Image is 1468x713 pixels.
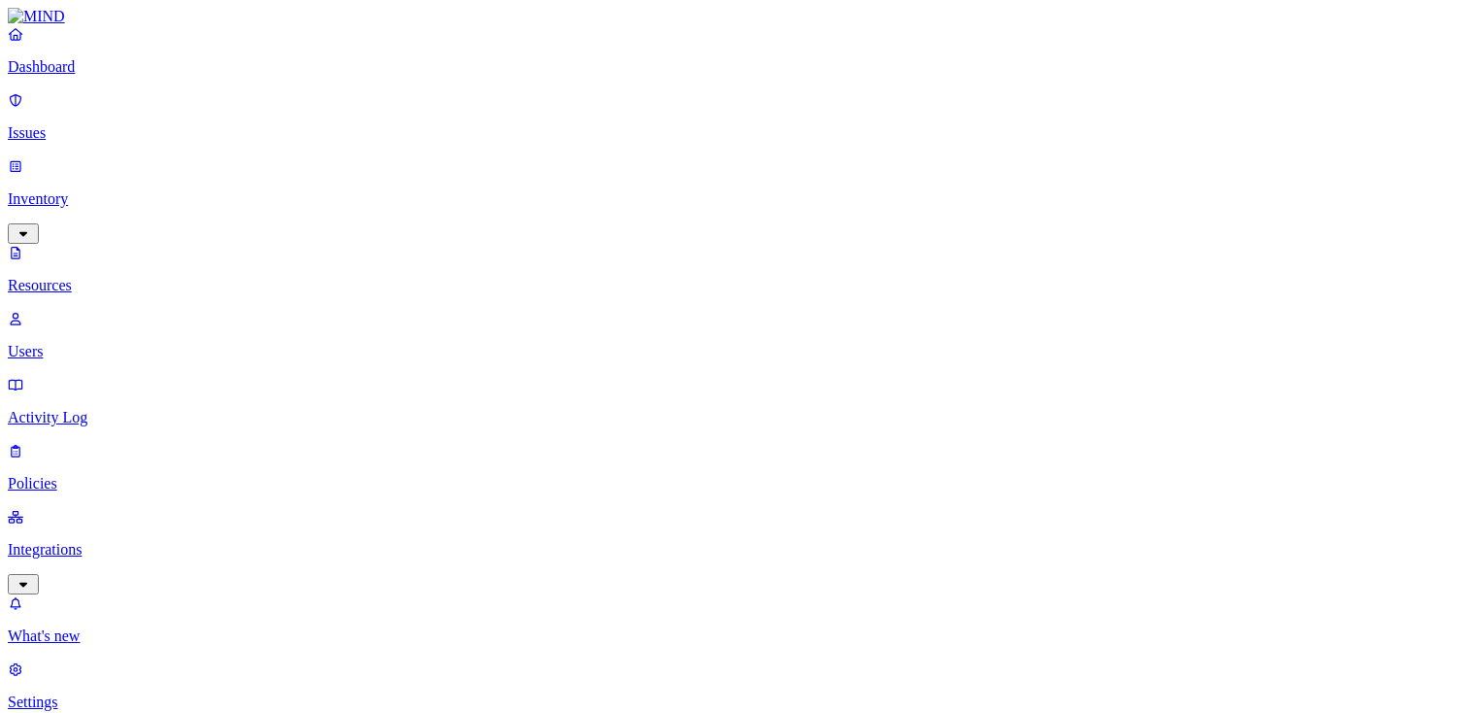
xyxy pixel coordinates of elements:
a: Resources [8,244,1460,294]
a: Inventory [8,157,1460,241]
a: Dashboard [8,25,1460,76]
p: Activity Log [8,409,1460,426]
a: What's new [8,594,1460,645]
a: Issues [8,91,1460,142]
a: MIND [8,8,1460,25]
a: Users [8,310,1460,360]
a: Policies [8,442,1460,492]
p: Settings [8,694,1460,711]
p: Policies [8,475,1460,492]
a: Integrations [8,508,1460,592]
a: Activity Log [8,376,1460,426]
a: Settings [8,661,1460,711]
img: MIND [8,8,65,25]
p: Integrations [8,541,1460,559]
p: What's new [8,628,1460,645]
p: Resources [8,277,1460,294]
p: Users [8,343,1460,360]
p: Dashboard [8,58,1460,76]
p: Issues [8,124,1460,142]
p: Inventory [8,190,1460,208]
